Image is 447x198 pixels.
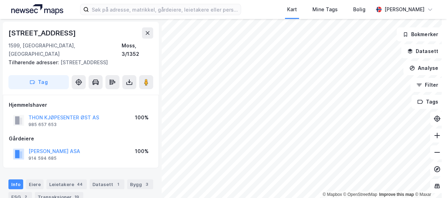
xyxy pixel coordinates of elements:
div: [PERSON_NAME] [384,5,425,14]
div: 100% [135,113,149,122]
a: Mapbox [323,192,342,197]
a: OpenStreetMap [343,192,377,197]
div: 100% [135,147,149,156]
button: Analyse [403,61,444,75]
img: logo.a4113a55bc3d86da70a041830d287a7e.svg [11,4,63,15]
div: Eiere [26,179,44,189]
iframe: Chat Widget [412,164,447,198]
div: Datasett [90,179,124,189]
div: 3 [143,181,150,188]
div: 914 594 685 [28,156,57,161]
input: Søk på adresse, matrikkel, gårdeiere, leietakere eller personer [89,4,240,15]
div: Info [8,179,23,189]
span: Tilhørende adresser: [8,59,60,65]
div: 1599, [GEOGRAPHIC_DATA], [GEOGRAPHIC_DATA] [8,41,122,58]
div: 1 [115,181,122,188]
div: 44 [76,181,84,188]
button: Datasett [401,44,444,58]
div: Bygg [127,179,153,189]
button: Tags [412,95,444,109]
div: Leietakere [46,179,87,189]
div: Mine Tags [312,5,338,14]
div: Hjemmelshaver [9,101,153,109]
div: Kart [287,5,297,14]
button: Bokmerker [397,27,444,41]
div: [STREET_ADDRESS] [8,27,77,39]
a: Improve this map [379,192,414,197]
div: Bolig [353,5,365,14]
div: Kontrollprogram for chat [412,164,447,198]
div: [STREET_ADDRESS] [8,58,148,67]
button: Filter [410,78,444,92]
div: Moss, 3/1352 [122,41,153,58]
div: Gårdeiere [9,134,153,143]
button: Tag [8,75,69,89]
div: 985 657 653 [28,122,57,127]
